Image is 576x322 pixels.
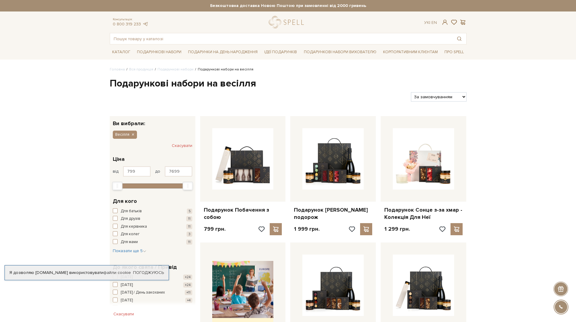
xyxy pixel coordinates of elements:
a: файли cookie [103,270,131,275]
span: 5 [187,209,192,214]
span: Для керівника [121,224,147,230]
input: Ціна [123,166,151,177]
button: Показати ще 5 [113,248,146,254]
span: [DATE] / День закоханих [121,290,165,296]
span: +24 [183,275,192,280]
div: Я дозволяю [DOMAIN_NAME] використовувати [5,270,169,275]
a: Вся продукція [129,67,153,72]
button: [DATE] +4 [113,298,192,304]
a: Подарунки на День народження [186,47,260,57]
a: Головна [110,67,125,72]
span: 11 [186,239,192,245]
span: до [155,169,160,174]
span: Для колег [121,231,140,237]
span: [DATE] [121,298,133,304]
a: Погоджуюсь [133,270,164,275]
button: Скасувати [110,309,138,319]
button: Для батьків 5 [113,208,192,214]
button: Весілля [113,131,137,138]
button: Весілля [113,305,192,311]
a: Подарункові набори [135,47,184,57]
button: [DATE] / День закоханих +11 [113,290,192,296]
a: En [431,20,437,25]
a: Ідеї подарунків [262,47,299,57]
a: Подарунок Побачення з собою [204,207,282,221]
span: Весілля [115,132,129,137]
button: [DATE] +24 [113,282,192,288]
button: Пошук товару у каталозі [452,33,466,44]
span: Показати ще 5 [113,248,146,253]
span: До якого свята / Привід [113,263,177,271]
span: Для друзів [121,216,140,222]
h1: Подарункові набори на весілля [110,77,467,90]
span: | [429,20,430,25]
div: Max [183,182,193,190]
div: Min [112,182,122,190]
a: Каталог [110,47,133,57]
div: Ви вибрали: [110,116,195,126]
button: Для керівника 11 [113,224,192,230]
span: Для мами [121,239,138,245]
button: Для колег 3 [113,231,192,237]
a: Про Spell [442,47,466,57]
button: Для мами 11 [113,239,192,245]
input: Пошук товару у каталозі [110,33,452,44]
a: Корпоративним клієнтам [381,47,440,57]
a: logo [269,16,307,28]
span: +24 [183,282,192,288]
span: Для батьків [121,208,142,214]
span: Ціна [113,155,125,163]
span: 11 [186,224,192,229]
span: від [113,169,119,174]
span: Консультація: [113,18,148,21]
button: Для друзів 11 [113,216,192,222]
p: 799 грн. [204,226,226,233]
span: Весілля [121,305,135,311]
div: Ук [424,20,437,25]
span: 11 [186,216,192,221]
span: [DATE] [121,282,133,288]
span: 3 [187,232,192,237]
a: Подарунок [PERSON_NAME] подорож [294,207,372,221]
a: 0 800 319 233 [113,21,141,27]
a: Подарунок Сонце з-за хмар - Колекція Для Неї [384,207,463,221]
span: Для кого [113,197,137,205]
strong: Безкоштовна доставка Новою Поштою при замовленні від 2000 гривень [110,3,467,8]
span: +11 [185,290,192,295]
input: Ціна [165,166,192,177]
span: +4 [185,298,192,303]
a: Подарункові набори [158,67,194,72]
a: Подарункові набори вихователю [301,47,379,57]
p: 1 999 грн. [294,226,320,233]
p: 1 299 грн. [384,226,410,233]
a: telegram [142,21,148,27]
li: Подарункові набори на весілля [194,67,253,72]
button: Скасувати [172,141,192,151]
